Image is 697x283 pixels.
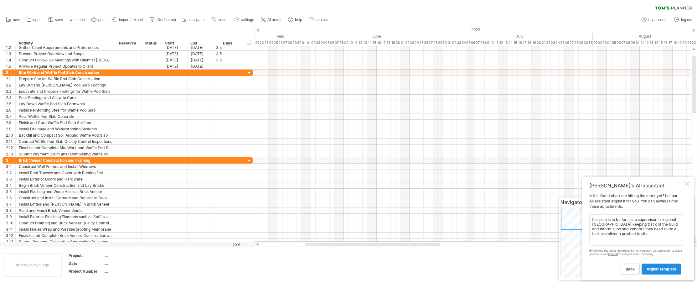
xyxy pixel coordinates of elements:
div: Friday, 13 June 2025 [363,39,367,46]
div: 2.6 [6,107,15,113]
div: .... [104,253,157,258]
div: Tuesday, 29 July 2025 [579,39,583,46]
div: .... [104,261,157,266]
div: Wednesday, 30 July 2025 [583,39,588,46]
div: Friday, 25 July 2025 [560,39,565,46]
span: adjust template [647,267,676,271]
div: [DATE] [162,51,188,57]
div: 2 [6,70,15,76]
span: undo [76,18,85,22]
div: Backfill and Compact Soil Around Waffle Pod Slab [19,132,113,138]
div: 3.2 [6,170,15,176]
div: Navigator [560,199,692,205]
div: Provide Regular Project Updates to Client [19,63,113,69]
div: Friday, 11 July 2025 [494,39,499,46]
div: Begin Brick Veneer Construction and Lay Bricks [19,182,113,188]
div: Start [165,40,184,46]
div: 1.5 [6,63,15,69]
div: Thursday, 3 July 2025 [457,39,461,46]
div: Friday, 27 June 2025 [428,39,433,46]
div: Install Flashing and Weep Holes in Brick Veneer [19,189,113,195]
div: 3.5 [216,45,240,50]
a: zoom [210,16,229,24]
div: Monday, 28 July 2025 [574,39,579,46]
div: [DATE] [188,57,213,63]
div: Thursday, 19 June 2025 [391,39,395,46]
div: 2.1 [6,76,15,82]
div: 3.9 [6,214,15,220]
span: filter/search [157,18,176,22]
div: 29.5 [213,243,240,247]
div: Install House Wrap and Weatherproofing Membrane [19,226,113,232]
div: Sunday, 25 May 2025 [273,39,278,46]
div: Saturday, 12 July 2025 [499,39,503,46]
div: Wednesday, 4 June 2025 [320,39,325,46]
div: 2.9 [6,126,15,132]
div: [PERSON_NAME]'s AI-assistant [589,182,683,189]
div: Finish and Cure Waffle Pod Slab Surface [19,120,113,126]
div: Saturday, 16 August 2025 [663,39,668,46]
div: Saturday, 21 June 2025 [400,39,405,46]
div: Brick Veneer Construction and Framing [19,157,113,163]
div: Monday, 11 August 2025 [640,39,644,46]
a: save [47,16,65,24]
div: 2.2 [6,82,15,88]
div: 3.4 [6,182,15,188]
div: Install Exterior Doors and Hardware [19,176,113,182]
div: Monday, 16 June 2025 [377,39,381,46]
span: zoom [218,18,227,22]
div: Wednesday, 16 July 2025 [518,39,522,46]
div: Friday, 30 May 2025 [297,39,302,46]
div: Tuesday, 3 June 2025 [316,39,320,46]
div: Point and Finish Brick Veneer Joints [19,207,113,213]
div: Tuesday, 8 July 2025 [480,39,485,46]
span: import / export [119,18,143,22]
span: AI assist [267,18,281,22]
div: 2.12 [6,145,15,151]
div: Friday, 6 June 2025 [330,39,334,46]
div: Install Lintels and [PERSON_NAME] in Brick Veneer [19,201,113,207]
div: Thursday, 12 June 2025 [358,39,363,46]
div: Days [213,40,242,46]
div: 3.13 [6,239,15,245]
div: Pour Footings and Allow to Cure [19,95,113,101]
div: Excavate and Prepare Footings for Waffle Pod Slab [19,88,113,94]
div: Monday, 21 July 2025 [541,39,546,46]
div: Friday, 18 July 2025 [527,39,532,46]
div: Monday, 23 June 2025 [410,39,414,46]
div: Install Roof Trusses and Cover with Roofing Felt [19,170,113,176]
div: Construct Wall Frames and Install Windows [19,164,113,170]
div: Saturday, 31 May 2025 [302,39,306,46]
a: navigator [181,16,207,24]
div: 3.7 [6,201,15,207]
a: adjust template [642,264,681,275]
div: Saturday, 14 June 2025 [367,39,372,46]
span: new [13,18,20,22]
div: 2.5 [6,101,15,107]
div: Wednesday, 13 August 2025 [649,39,654,46]
div: Tuesday, 12 August 2025 [644,39,649,46]
div: 3.1 [6,164,15,170]
div: .... [104,269,157,274]
div: 3.12 [6,233,15,238]
span: open [33,18,42,22]
div: 2.13 [6,151,15,157]
div: 1.4 [6,57,15,63]
div: Friday, 4 July 2025 [461,39,466,46]
a: help [287,16,304,24]
div: Wednesday, 23 July 2025 [550,39,555,46]
div: Wednesday, 6 August 2025 [616,39,621,46]
a: my account [640,16,669,24]
div: Sunday, 6 July 2025 [471,39,475,46]
div: Tuesday, 17 June 2025 [381,39,386,46]
div: Sunday, 17 August 2025 [668,39,673,46]
div: Sunday, 3 August 2025 [602,39,607,46]
div: Tuesday, 1 July 2025 [447,39,452,46]
div: 2.3 [6,88,15,94]
div: 3.5 [6,189,15,195]
div: Thursday, 29 May 2025 [292,39,297,46]
div: Friday, 15 August 2025 [658,39,663,46]
div: Saturday, 19 July 2025 [532,39,536,46]
div: Sunday, 22 June 2025 [405,39,410,46]
div: Conduct Follow-Up Meetings with Client at [GEOGRAPHIC_DATA] [19,57,113,63]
